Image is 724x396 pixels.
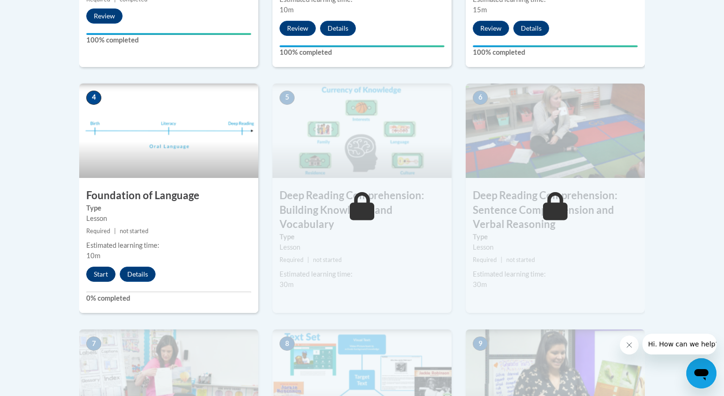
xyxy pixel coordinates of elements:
span: 8 [280,337,295,351]
span: | [501,256,502,263]
div: Estimated learning time: [473,269,638,279]
label: 100% completed [86,35,251,45]
div: Estimated learning time: [280,269,444,279]
div: Lesson [473,242,638,253]
button: Review [86,8,123,24]
div: Estimated learning time: [86,240,251,251]
span: 30m [280,280,294,288]
span: not started [506,256,535,263]
span: 9 [473,337,488,351]
button: Details [320,21,356,36]
button: Details [513,21,549,36]
div: Your progress [473,45,638,47]
label: 100% completed [280,47,444,58]
span: 15m [473,6,487,14]
label: Type [473,232,638,242]
h3: Foundation of Language [79,188,258,203]
label: 0% completed [86,293,251,303]
span: Required [280,256,304,263]
span: 4 [86,91,101,105]
div: Your progress [280,45,444,47]
span: 10m [280,6,294,14]
span: 6 [473,91,488,105]
span: Required [86,227,110,235]
label: Type [280,232,444,242]
label: Type [86,203,251,213]
button: Details [120,267,156,282]
span: not started [120,227,148,235]
span: 7 [86,337,101,351]
button: Review [473,21,509,36]
button: Review [280,21,316,36]
span: 30m [473,280,487,288]
iframe: Close message [620,336,639,354]
label: 100% completed [473,47,638,58]
img: Course Image [79,84,258,178]
div: Your progress [86,33,251,35]
span: | [307,256,309,263]
div: Lesson [86,213,251,224]
span: Required [473,256,497,263]
span: 5 [280,91,295,105]
h3: Deep Reading Comprehension: Sentence Comprehension and Verbal Reasoning [466,188,645,232]
button: Start [86,267,115,282]
span: 10m [86,252,100,260]
span: Hi. How can we help? [6,7,76,14]
img: Course Image [272,84,452,178]
img: Course Image [466,84,645,178]
span: | [114,227,116,235]
iframe: Message from company [642,334,716,354]
div: Lesson [280,242,444,253]
h3: Deep Reading Comprehension: Building Knowledge and Vocabulary [272,188,452,232]
span: not started [313,256,342,263]
iframe: Button to launch messaging window [686,358,716,388]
